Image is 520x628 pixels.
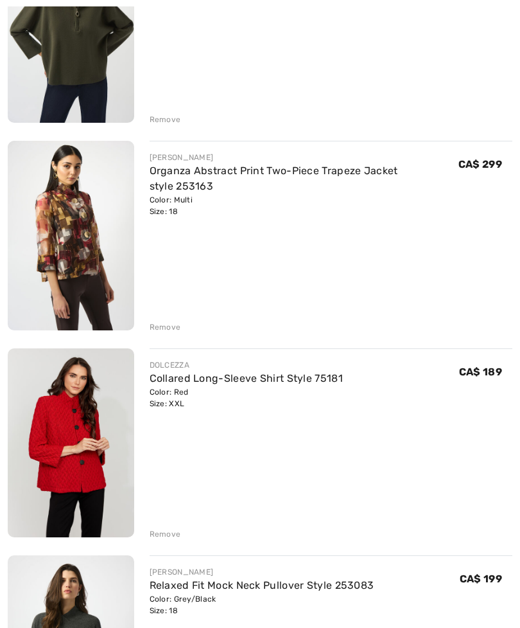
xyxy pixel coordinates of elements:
[150,321,181,333] div: Remove
[460,573,502,585] span: CA$ 199
[150,152,458,163] div: [PERSON_NAME]
[8,348,134,538] img: Collared Long-Sleeve Shirt Style 75181
[150,194,458,217] div: Color: Multi Size: 18
[150,359,343,371] div: DOLCEZZA
[459,366,502,378] span: CA$ 189
[8,141,134,330] img: Organza Abstract Print Two-Piece Trapeze Jacket style 253163
[150,566,374,578] div: [PERSON_NAME]
[150,593,374,616] div: Color: Grey/Black Size: 18
[150,579,374,591] a: Relaxed Fit Mock Neck Pullover Style 253083
[150,165,398,192] a: Organza Abstract Print Two-Piece Trapeze Jacket style 253163
[458,158,502,170] span: CA$ 299
[150,372,343,384] a: Collared Long-Sleeve Shirt Style 75181
[150,386,343,409] div: Color: Red Size: XXL
[150,114,181,125] div: Remove
[150,528,181,540] div: Remove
